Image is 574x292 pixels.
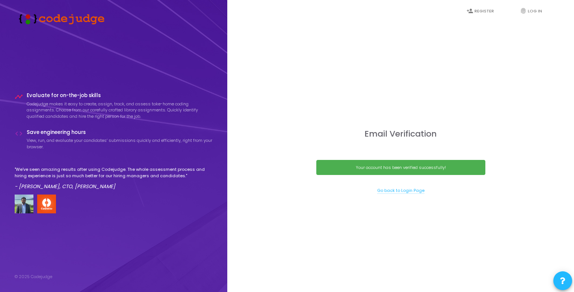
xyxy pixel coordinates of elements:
h4: Save engineering hours [27,129,213,135]
h3: Email Verification [316,129,485,139]
div: Your account has been verified successfully! [325,164,477,171]
p: Codejudge makes it easy to create, assign, track, and assess take-home coding assignments. Choose... [27,101,213,120]
i: timeline [15,93,23,101]
i: fingerprint [520,8,527,14]
a: Go back to Login Page [377,187,424,194]
h4: Evaluate for on-the-job skills [27,93,213,99]
img: company-logo [37,195,56,213]
p: View, run, and evaluate your candidates’ submissions quickly and efficiently, right from your bro... [27,137,213,150]
a: fingerprintLog In [512,2,557,20]
em: - [PERSON_NAME], CTO, [PERSON_NAME] [15,183,115,190]
p: "We've seen amazing results after using Codejudge. The whole assessment process and hiring experi... [15,166,213,179]
a: person_addRegister [459,2,504,20]
i: code [15,129,23,138]
div: © 2025 Codejudge [15,274,52,280]
i: person_add [467,8,473,14]
img: user image [15,195,33,213]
